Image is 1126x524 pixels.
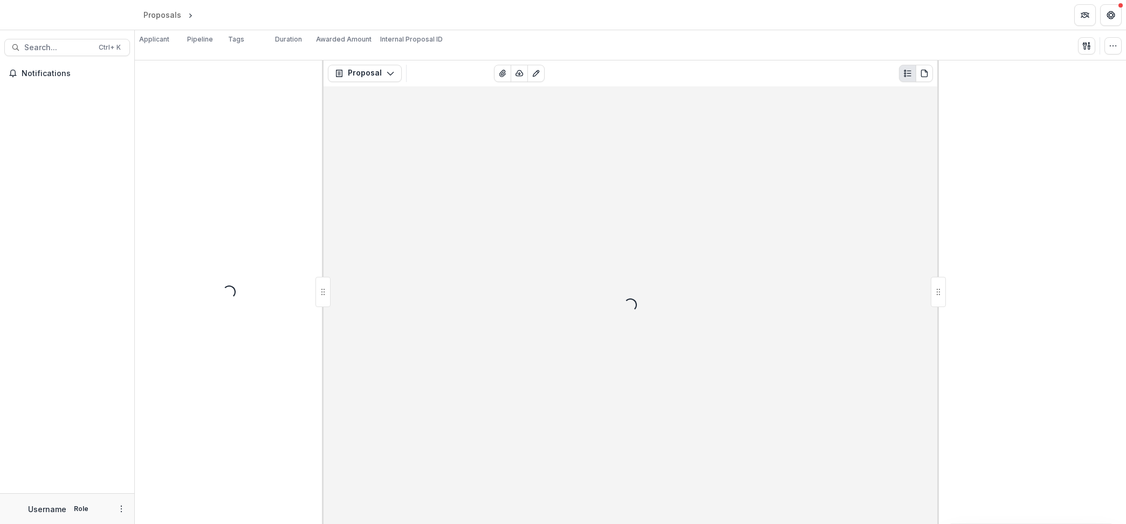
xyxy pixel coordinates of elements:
[527,65,545,82] button: Edit as form
[139,7,186,23] a: Proposals
[4,39,130,56] button: Search...
[139,7,241,23] nav: breadcrumb
[494,65,511,82] button: View Attached Files
[139,35,169,44] p: Applicant
[187,35,213,44] p: Pipeline
[380,35,443,44] p: Internal Proposal ID
[328,65,402,82] button: Proposal
[71,504,92,514] p: Role
[24,43,92,52] span: Search...
[1100,4,1122,26] button: Get Help
[143,9,181,21] div: Proposals
[97,42,123,53] div: Ctrl + K
[4,65,130,82] button: Notifications
[115,502,128,515] button: More
[28,503,66,515] p: Username
[316,35,372,44] p: Awarded Amount
[228,35,244,44] p: Tags
[916,65,933,82] button: PDF view
[1074,4,1096,26] button: Partners
[899,65,916,82] button: Plaintext view
[22,69,126,78] span: Notifications
[275,35,302,44] p: Duration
